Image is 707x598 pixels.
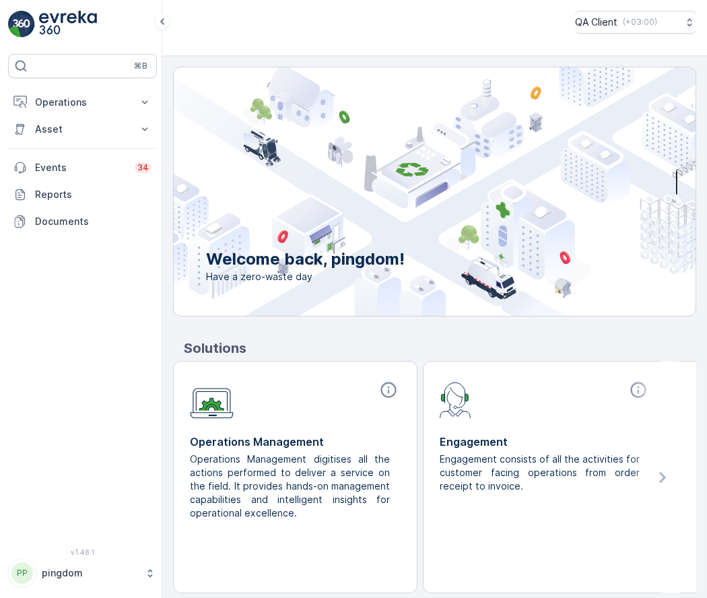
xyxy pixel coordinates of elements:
p: ⌘B [134,61,147,71]
p: pingdom [42,566,138,580]
img: logo_light-DOdMpM7g.png [39,11,97,38]
button: Operations [8,89,157,116]
p: ( +03:00 ) [623,17,657,28]
p: Engagement [440,434,650,450]
p: Asset [35,123,130,136]
span: v 1.48.1 [8,548,157,556]
p: Operations Management [190,434,401,450]
a: Reports [8,181,157,208]
div: PP [11,562,33,584]
a: Documents [8,208,157,235]
p: Engagement consists of all the activities for customer facing operations from order receipt to in... [440,453,640,493]
button: PPpingdom [8,559,157,587]
p: Welcome back, pingdom! [206,248,405,270]
button: QA Client(+03:00) [575,11,696,34]
img: module-icon [440,380,471,418]
p: 34 [137,162,149,173]
p: Solutions [184,338,696,358]
img: logo [8,11,35,38]
p: QA Client [575,15,617,29]
img: city illustration [113,67,696,316]
img: module-icon [190,380,234,419]
button: Asset [8,116,157,143]
p: Reports [35,188,151,201]
a: Events34 [8,154,157,181]
p: Operations [35,96,130,109]
p: Documents [35,215,151,228]
p: Operations Management digitises all the actions performed to deliver a service on the field. It p... [190,453,390,520]
p: Events [35,161,127,174]
span: Have a zero-waste day [206,270,405,284]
